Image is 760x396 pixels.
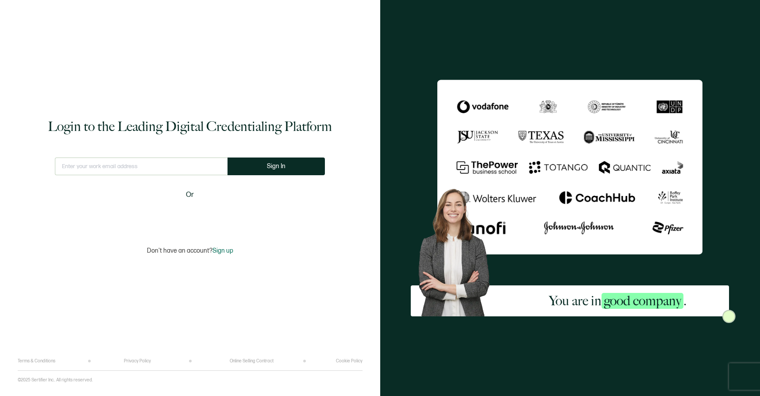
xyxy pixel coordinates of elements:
input: Enter your work email address [55,158,228,175]
img: Sertifier Login [722,310,736,323]
span: Sign up [212,247,233,254]
img: Sertifier Login - You are in <span class="strong-h">good company</span>. [437,80,702,254]
span: Or [186,189,194,200]
span: good company [602,293,683,309]
img: Sertifier Login - You are in <span class="strong-h">good company</span>. Hero [411,182,506,316]
h1: Login to the Leading Digital Credentialing Platform [48,118,332,135]
span: Sign In [267,163,285,169]
button: Sign In [228,158,325,175]
a: Terms & Conditions [18,358,55,364]
a: Privacy Policy [124,358,151,364]
a: Online Selling Contract [230,358,274,364]
p: Don't have an account? [147,247,233,254]
h2: You are in . [549,292,687,310]
p: ©2025 Sertifier Inc.. All rights reserved. [18,377,93,383]
a: Cookie Policy [336,358,363,364]
iframe: Sign in with Google Button [135,206,245,226]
